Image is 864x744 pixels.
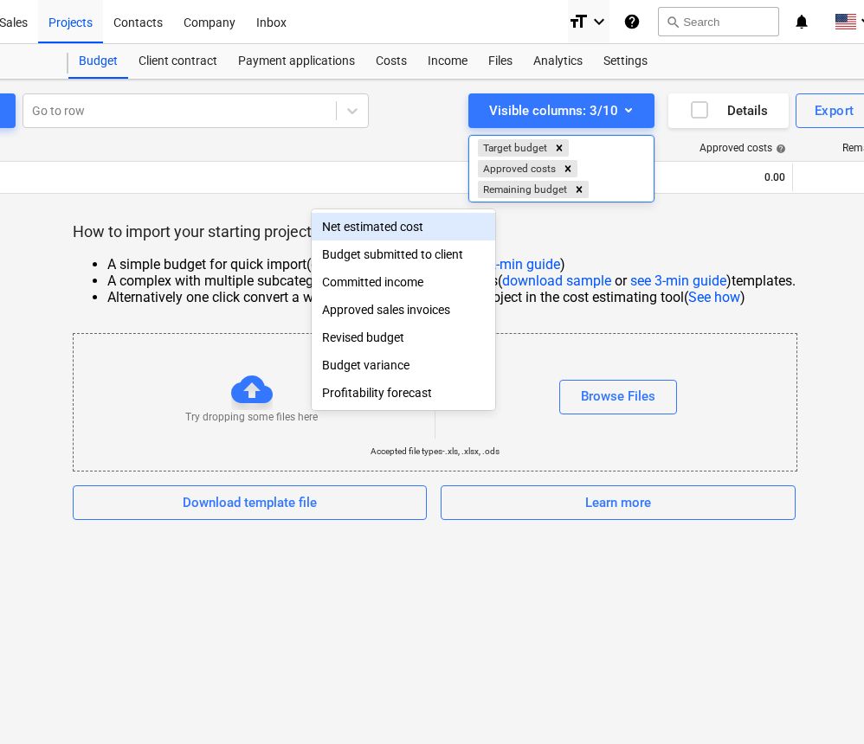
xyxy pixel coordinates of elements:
iframe: Chat Widget [777,661,864,744]
div: Remaining budget [478,181,570,198]
div: Remove Target budget [550,139,569,157]
div: Profitability forecast [312,379,495,407]
div: Revised budget [312,324,495,351]
div: Budget submitted to client [312,241,495,268]
div: Target budget [478,139,550,157]
div: Budget variance [312,351,495,379]
div: Committed income [312,268,495,296]
div: Approved sales invoices [312,296,495,324]
div: Net estimated cost [312,213,495,241]
div: Approved costs [478,160,558,177]
div: Remove Remaining budget [570,181,589,198]
div: Remove Approved costs [558,160,577,177]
